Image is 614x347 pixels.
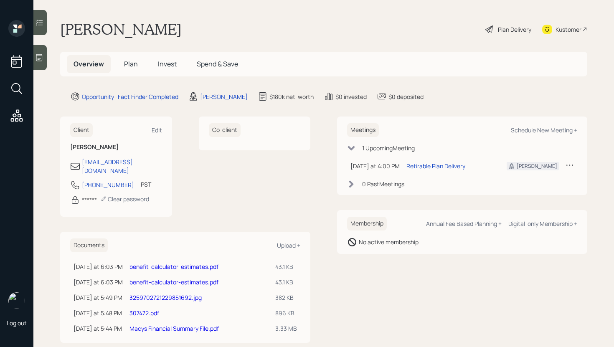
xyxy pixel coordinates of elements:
[275,278,297,286] div: 43.1 KB
[158,59,177,68] span: Invest
[508,220,577,228] div: Digital-only Membership +
[335,92,367,101] div: $0 invested
[74,278,123,286] div: [DATE] at 6:03 PM
[74,293,123,302] div: [DATE] at 5:49 PM
[362,180,404,188] div: 0 Past Meeting s
[82,180,134,189] div: [PHONE_NUMBER]
[269,92,314,101] div: $180k net-worth
[70,144,162,151] h6: [PERSON_NAME]
[152,126,162,134] div: Edit
[359,238,419,246] div: No active membership
[209,123,241,137] h6: Co-client
[60,20,182,38] h1: [PERSON_NAME]
[7,319,27,327] div: Log out
[347,123,379,137] h6: Meetings
[517,162,557,170] div: [PERSON_NAME]
[200,92,248,101] div: [PERSON_NAME]
[129,309,159,317] a: 307472.pdf
[197,59,238,68] span: Spend & Save
[511,126,577,134] div: Schedule New Meeting +
[74,324,123,333] div: [DATE] at 5:44 PM
[74,59,104,68] span: Overview
[124,59,138,68] span: Plan
[275,293,297,302] div: 382 KB
[498,25,531,34] div: Plan Delivery
[350,162,400,170] div: [DATE] at 4:00 PM
[70,123,93,137] h6: Client
[275,324,297,333] div: 3.33 MB
[362,144,415,152] div: 1 Upcoming Meeting
[275,309,297,317] div: 896 KB
[8,292,25,309] img: retirable_logo.png
[129,294,202,301] a: 3259702721229851692.jpg
[388,92,424,101] div: $0 deposited
[347,217,387,230] h6: Membership
[426,220,502,228] div: Annual Fee Based Planning +
[129,278,218,286] a: benefit-calculator-estimates.pdf
[100,195,149,203] div: Clear password
[277,241,300,249] div: Upload +
[556,25,581,34] div: Kustomer
[406,162,465,170] div: Retirable Plan Delivery
[70,238,108,252] h6: Documents
[129,324,219,332] a: Macys Financial Summary File.pdf
[82,157,162,175] div: [EMAIL_ADDRESS][DOMAIN_NAME]
[275,262,297,271] div: 43.1 KB
[74,262,123,271] div: [DATE] at 6:03 PM
[129,263,218,271] a: benefit-calculator-estimates.pdf
[141,180,151,189] div: PST
[82,92,178,101] div: Opportunity · Fact Finder Completed
[74,309,123,317] div: [DATE] at 5:48 PM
